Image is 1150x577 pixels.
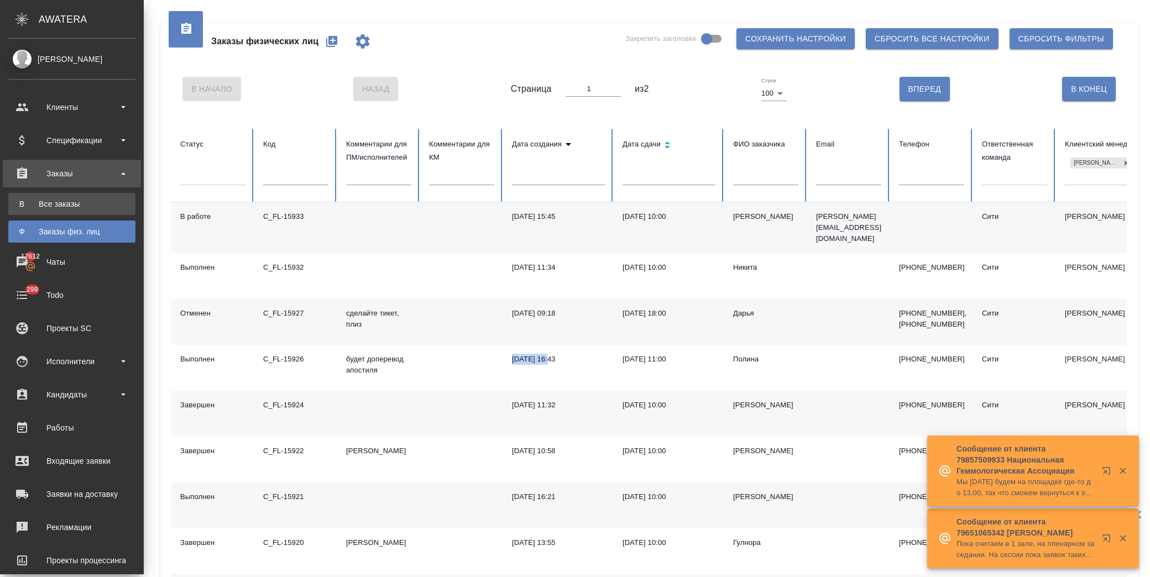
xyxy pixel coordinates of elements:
[512,491,605,502] div: [DATE] 16:21
[8,165,135,182] div: Заказы
[8,287,135,303] div: Todo
[512,445,605,457] div: [DATE] 10:58
[3,447,141,475] a: Входящие заявки
[733,491,798,502] div: [PERSON_NAME]
[623,537,715,548] div: [DATE] 10:00
[263,491,328,502] div: C_FL-15921
[8,254,135,270] div: Чаты
[956,476,1095,499] p: Мы [DATE] будем на площадке где-то до 13,00, так что сможем вернуться к этому вопросу после этого вр
[180,400,245,411] div: Завершен
[180,262,245,273] div: Выполнен
[956,443,1095,476] p: Сообщение от клиента 79857509933 Национальная Геммологическая Ассоциация
[180,138,245,151] div: Статус
[3,414,141,442] a: Работы
[623,211,715,222] div: [DATE] 10:00
[512,262,605,273] div: [DATE] 11:34
[3,480,141,508] a: Заявки на доставку
[956,538,1095,560] p: Пока считаем в 1 зале, на пленарном заседании. На сессии пока заявок таких не поступало. Но мы с вам
[623,308,715,319] div: [DATE] 18:00
[512,211,605,222] div: [DATE] 15:45
[899,308,964,330] p: [PHONE_NUMBER], [PHONE_NUMBER]
[180,445,245,457] div: Завершен
[39,8,144,30] div: AWATERA
[982,138,1047,164] div: Ответственная команда
[346,308,411,330] p: сделайте тикет, плиз
[512,400,605,411] div: [DATE] 11:32
[908,82,941,96] span: Вперед
[14,198,130,209] div: Все заказы
[14,251,46,262] span: 17612
[180,354,245,365] div: Выполнен
[180,308,245,319] div: Отменен
[180,491,245,502] div: Выполнен
[3,281,141,309] a: 299Todo
[263,138,328,151] div: Код
[736,28,855,49] button: Сохранить настройки
[623,354,715,365] div: [DATE] 11:00
[816,211,881,244] p: [PERSON_NAME][EMAIL_ADDRESS][DOMAIN_NAME]
[346,445,411,457] p: [PERSON_NAME]
[899,537,964,548] p: [PHONE_NUMBER]
[1095,527,1122,554] button: Открыть в новой вкладке
[263,445,328,457] div: C_FL-15922
[3,547,141,574] a: Проекты процессинга
[180,211,245,222] div: В работе
[346,138,411,164] div: Комментарии для ПМ/исполнителей
[866,28,999,49] button: Сбросить все настройки
[733,400,798,411] div: [PERSON_NAME]
[263,262,328,273] div: C_FL-15932
[1111,466,1134,476] button: Закрыть
[3,314,141,342] a: Проекты SC
[733,354,798,365] div: Полина
[346,537,411,548] p: [PERSON_NAME]
[180,537,245,548] div: Завершен
[733,308,798,319] div: Дарья
[263,537,328,548] div: C_FL-15920
[982,354,1047,365] div: Сити
[982,262,1047,273] div: Сити
[8,99,135,116] div: Клиенты
[511,82,552,96] span: Страница
[899,400,964,411] p: [PHONE_NUMBER]
[761,78,776,83] label: Строк
[761,86,787,101] div: 100
[899,354,964,365] p: [PHONE_NUMBER]
[8,53,135,65] div: [PERSON_NAME]
[623,445,715,457] div: [DATE] 10:00
[1010,28,1113,49] button: Сбросить фильтры
[429,138,494,164] div: Комментарии для КМ
[512,354,605,365] div: [DATE] 16:43
[623,491,715,502] div: [DATE] 10:00
[263,211,328,222] div: C_FL-15933
[8,552,135,569] div: Проекты процессинга
[899,445,964,457] p: [PHONE_NUMBER]
[8,486,135,502] div: Заявки на доставку
[623,262,715,273] div: [DATE] 10:00
[816,138,881,151] div: Email
[745,32,846,46] span: Сохранить настройки
[982,211,1047,222] div: Сити
[982,400,1047,411] div: Сити
[8,320,135,337] div: Проекты SC
[956,516,1095,538] p: Сообщение от клиента 79651065342 [PERSON_NAME]
[733,445,798,457] div: [PERSON_NAME]
[512,308,605,319] div: [DATE] 09:18
[733,138,798,151] div: ФИО заказчика
[733,262,798,273] div: Никита
[899,491,964,502] p: [PHONE_NUMBER]
[900,77,950,101] button: Вперед
[3,248,141,276] a: 17612Чаты
[8,353,135,370] div: Исполнители
[8,132,135,149] div: Спецификации
[318,28,345,55] button: Создать
[899,262,964,273] p: [PHONE_NUMBER]
[263,400,328,411] div: C_FL-15924
[1018,32,1104,46] span: Сбросить фильтры
[1062,77,1116,101] button: В Конец
[8,519,135,536] div: Рекламации
[3,513,141,541] a: Рекламации
[263,354,328,365] div: C_FL-15926
[512,537,605,548] div: [DATE] 13:55
[982,308,1047,319] div: Сити
[875,32,990,46] span: Сбросить все настройки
